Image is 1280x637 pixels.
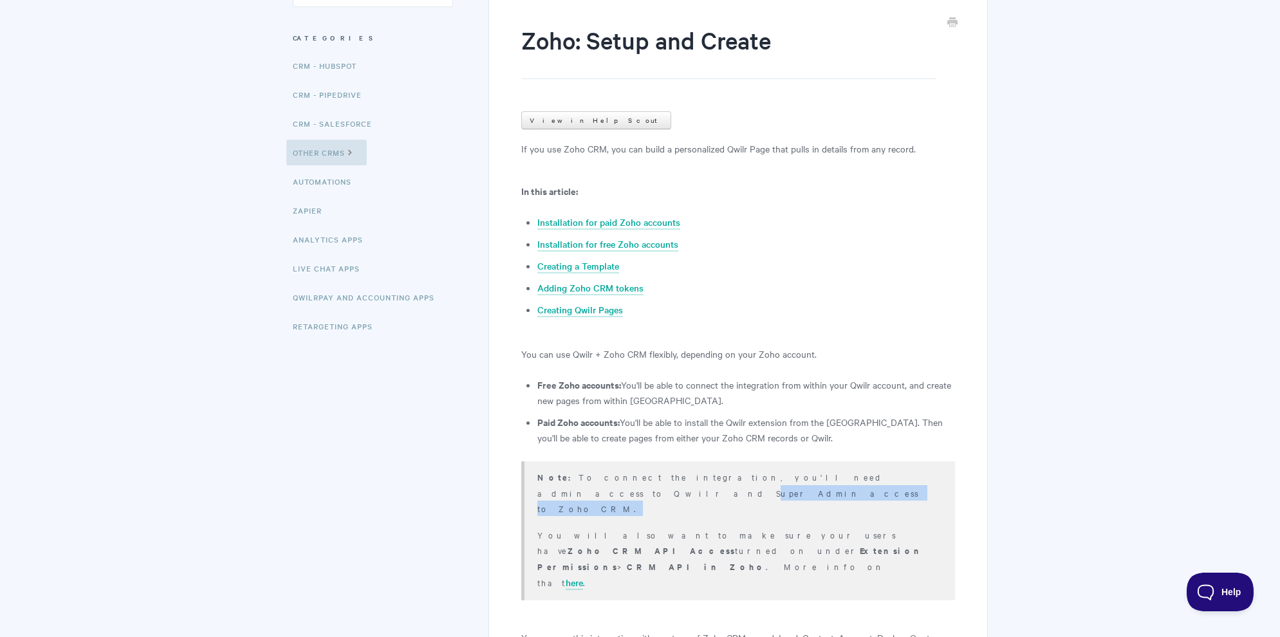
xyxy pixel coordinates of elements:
[947,16,958,30] a: Print this Article
[521,24,935,79] h1: Zoho: Setup and Create
[537,237,678,252] a: Installation for free Zoho accounts
[566,576,583,590] a: here
[537,303,623,317] a: Creating Qwilr Pages
[293,169,361,194] a: Automations
[537,377,954,408] li: You'll be able to connect the integration from within your Qwilr account, and create new pages fr...
[627,560,766,573] b: CRM API in Zoho
[293,313,382,339] a: Retargeting Apps
[521,184,578,198] b: In this article:
[1187,573,1254,611] iframe: Toggle Customer Support
[293,226,373,252] a: Analytics Apps
[293,198,331,223] a: Zapier
[521,141,954,156] p: If you use Zoho CRM, you can build a personalized Qwilr Page that pulls in details from any record.
[537,415,620,429] strong: Paid Zoho accounts:
[537,414,954,445] li: You'll be able to install the Qwilr extension from the [GEOGRAPHIC_DATA]. Then you'll be able to ...
[293,53,366,78] a: CRM - HubSpot
[537,281,644,295] a: Adding Zoho CRM tokens
[286,140,367,165] a: Other CRMs
[568,544,735,557] b: Zoho CRM API Access
[293,82,371,107] a: CRM - Pipedrive
[537,216,680,230] a: Installation for paid Zoho accounts
[521,111,671,129] a: View in Help Scout
[537,259,619,273] a: Creating a Template
[537,378,621,391] strong: Free Zoho accounts:
[293,284,444,310] a: QwilrPay and Accounting Apps
[521,346,954,362] p: You can use Qwilr + Zoho CRM flexibly, depending on your Zoho account.
[293,255,369,281] a: Live Chat Apps
[293,111,382,136] a: CRM - Salesforce
[537,469,938,516] p: To connect the integration, you'll need admin access to Qwilr and Super Admin access to Zoho CRM.
[537,527,938,590] p: You will also want to make sure your users have turned on under > . More info on that .
[293,26,453,50] h3: Categories
[537,471,579,483] strong: Note:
